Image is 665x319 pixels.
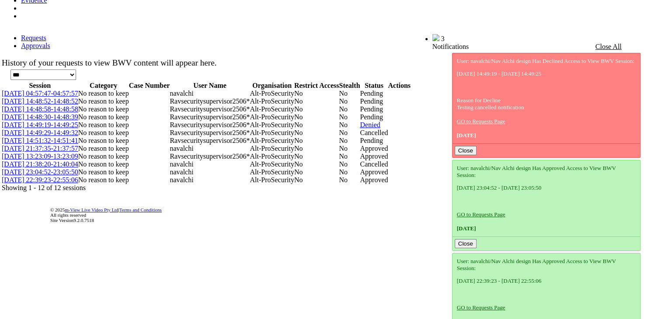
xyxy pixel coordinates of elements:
[2,160,78,168] a: [DATE] 21:38:20-21:40:04
[170,105,250,113] span: Ravsecuritysupervisor2506*
[50,218,660,223] div: Site Version
[2,145,78,152] a: [DATE] 21:37:35-21:37:57
[457,225,476,232] span: [DATE]
[457,118,505,125] a: GO to Requests Page
[2,105,78,113] a: [DATE] 14:48:58-14:48:58
[78,90,129,97] span: No reason to keep
[294,35,415,41] span: Welcome, [PERSON_NAME] design (General User)
[170,90,193,97] span: navalchi
[170,113,250,121] span: Ravsecuritysupervisor2506*
[250,176,294,184] span: Alt-ProSecurity
[21,34,46,42] a: Requests
[65,207,118,212] a: m-View Live Video Pty Ltd
[455,146,477,155] button: Close
[78,145,129,152] span: No reason to keep
[170,153,250,160] span: Ravsecuritysupervisor2506*
[50,207,660,223] div: © 2025 | All rights reserved
[250,113,294,121] span: Alt-ProSecurity
[2,137,78,144] a: [DATE] 14:51:32-14:51:41
[250,153,294,160] span: Alt-ProSecurity
[170,82,250,90] th: User Name
[2,90,78,97] a: [DATE] 04:57:47-04:57:57
[78,129,129,136] span: No reason to keep
[2,121,78,128] a: [DATE] 14:49:19-14:49:25
[78,137,129,144] span: No reason to keep
[457,132,476,139] span: [DATE]
[2,82,78,90] th: Session
[457,165,636,232] div: User: navalchi/Nav Alchi design Has Approved Access to View BWV Session:
[2,168,78,176] a: [DATE] 23:04:52-23:05:50
[78,168,129,176] span: No reason to keep
[1,58,658,68] td: History of your requests to view BWV content will appear here.
[21,42,50,49] a: Approvals
[78,105,129,113] span: No reason to keep
[250,90,294,97] span: Alt-ProSecurity
[78,113,129,121] span: No reason to keep
[2,184,86,191] span: Showing 1 - 12 of 12 sessions
[250,137,294,144] span: Alt-ProSecurity
[441,35,445,42] span: 3
[78,160,129,168] span: No reason to keep
[250,168,294,176] span: Alt-ProSecurity
[457,184,636,191] p: [DATE] 23:04:52 - [DATE] 23:05:50
[73,218,94,223] span: 9.2.0.7518
[170,129,250,136] span: Ravsecuritysupervisor2506*
[2,153,78,160] a: [DATE] 13:23:09-13:23:09
[170,168,193,176] span: navalchi
[432,34,439,41] img: bell25.png
[457,211,505,218] a: GO to Requests Page
[595,43,622,50] a: Close All
[250,145,294,152] span: Alt-ProSecurity
[129,82,170,89] span: Case Number
[250,129,294,136] span: Alt-ProSecurity
[78,82,129,90] th: Category
[457,58,636,139] div: User: navalchi/Nav Alchi design Has Declined Access to View BWV Session: Reason for Decline Testi...
[170,97,250,105] span: Ravsecuritysupervisor2506*
[170,176,193,184] span: navalchi
[170,121,250,128] span: Ravsecuritysupervisor2506*
[2,129,78,136] a: [DATE] 14:49:29-14:49:32
[170,160,193,168] span: navalchi
[78,153,129,160] span: No reason to keep
[170,145,193,152] span: navalchi
[457,304,505,311] a: GO to Requests Page
[457,70,636,77] p: [DATE] 14:49:19 - [DATE] 14:49:25
[2,97,78,105] a: [DATE] 14:48:52-14:48:52
[78,176,129,184] span: No reason to keep
[250,160,294,168] span: Alt-ProSecurity
[250,97,294,105] span: Alt-ProSecurity
[432,43,643,51] div: Notifications
[250,105,294,113] span: Alt-ProSecurity
[250,82,294,90] th: Organisation
[457,277,636,284] p: [DATE] 22:39:23 - [DATE] 22:55:06
[78,97,129,105] span: No reason to keep
[9,202,44,228] img: DigiCert Secured Site Seal
[250,121,294,128] span: Alt-ProSecurity
[170,137,250,144] span: Ravsecuritysupervisor2506*
[2,176,78,184] a: [DATE] 22:39:23-22:55:06
[78,121,129,128] span: No reason to keep
[2,113,78,121] a: [DATE] 14:48:30-14:48:39
[119,207,162,212] a: Terms and Conditions
[455,239,477,248] button: Close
